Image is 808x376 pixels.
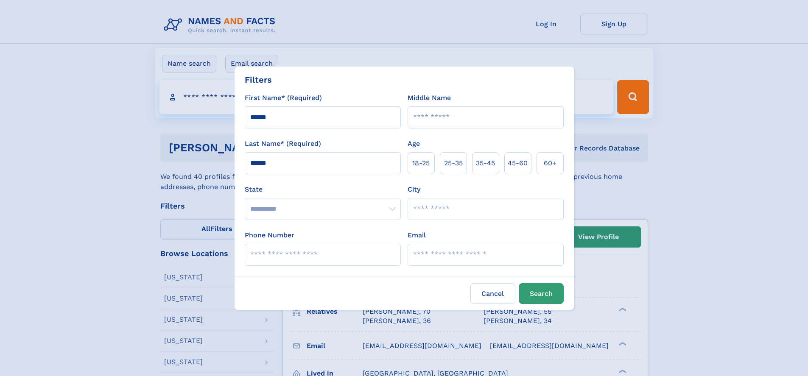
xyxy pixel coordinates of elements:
label: Age [408,139,420,149]
label: Cancel [470,283,515,304]
span: 18‑25 [412,158,430,168]
span: 45‑60 [508,158,528,168]
label: State [245,184,401,195]
button: Search [519,283,564,304]
label: Phone Number [245,230,294,240]
span: 25‑35 [444,158,463,168]
label: Email [408,230,426,240]
label: First Name* (Required) [245,93,322,103]
label: Last Name* (Required) [245,139,321,149]
span: 35‑45 [476,158,495,168]
span: 60+ [544,158,556,168]
label: Middle Name [408,93,451,103]
label: City [408,184,420,195]
div: Filters [245,73,272,86]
